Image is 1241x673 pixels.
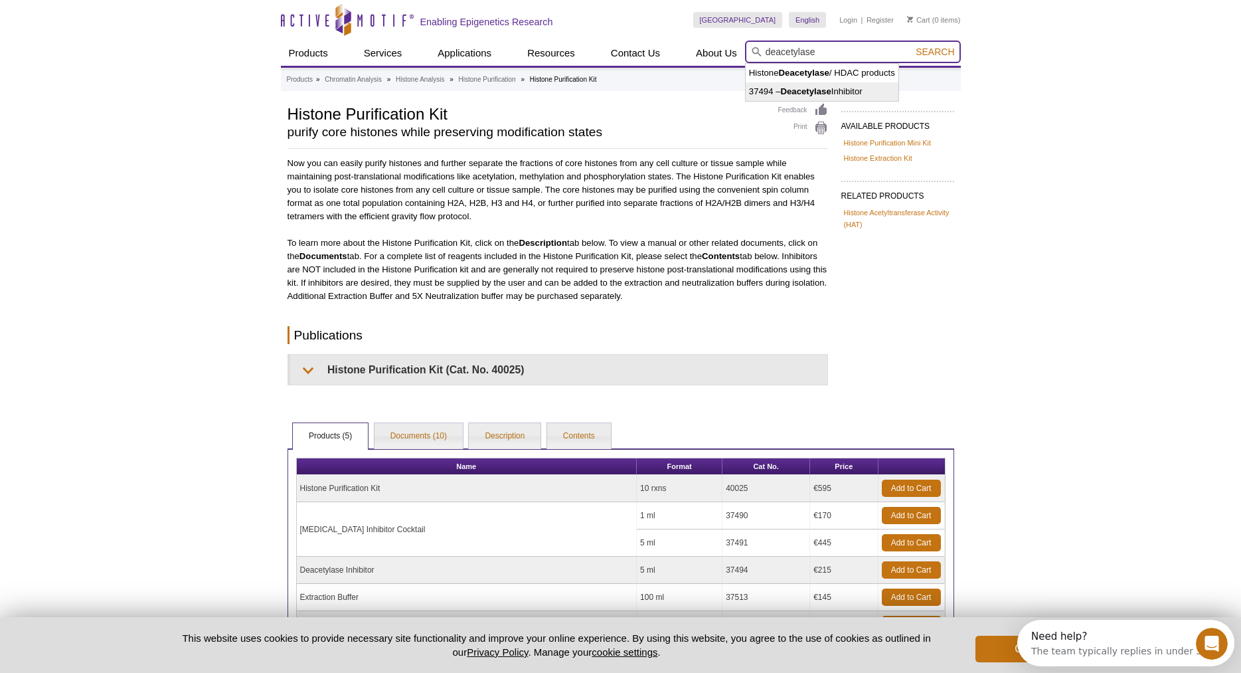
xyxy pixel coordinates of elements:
[459,74,516,86] a: Histone Purification
[789,12,826,28] a: English
[592,646,657,658] button: cookie settings
[14,22,194,36] div: The team typically replies in under 3m
[14,11,194,22] div: Need help?
[637,475,722,502] td: 10 rxns
[778,103,828,118] a: Feedback
[519,41,583,66] a: Resources
[841,181,954,205] h2: RELATED PRODUCTS
[810,502,878,529] td: €170
[637,557,722,584] td: 5 ml
[688,41,745,66] a: About Us
[907,15,930,25] a: Cart
[290,355,827,385] summary: Histone Purification Kit (Cat. No. 40025)
[281,41,336,66] a: Products
[288,157,828,223] p: Now you can easily purify histones and further separate the fractions of core histones from any c...
[844,207,951,231] a: Histone Acetyltransferase Activity (HAT)
[297,611,637,638] td: 5X Neutralization Buffer
[297,584,637,611] td: Extraction Buffer
[420,16,553,28] h2: Enabling Epigenetics Research
[288,237,828,303] p: To learn more about the Histone Purification Kit, click on the tab below. To view a manual or oth...
[603,41,668,66] a: Contact Us
[637,458,722,475] th: Format
[861,12,863,28] li: |
[297,458,637,475] th: Name
[530,76,597,83] li: Histone Purification Kit
[722,611,810,638] td: 37514
[810,458,878,475] th: Price
[722,557,810,584] td: 37494
[293,423,368,450] a: Products (5)
[844,137,931,149] a: Histone Purification Mini Kit
[810,584,878,611] td: €145
[356,41,410,66] a: Services
[810,557,878,584] td: €215
[467,646,528,658] a: Privacy Policy
[374,423,463,450] a: Documents (10)
[450,76,454,83] li: »
[469,423,540,450] a: Description
[882,534,941,551] a: Add to Cart
[521,76,525,83] li: »
[159,631,954,659] p: This website uses cookies to provide necessary site functionality and improve your online experie...
[287,74,313,86] a: Products
[722,529,810,557] td: 37491
[839,15,857,25] a: Login
[299,251,347,261] strong: Documents
[519,238,567,248] strong: Description
[722,584,810,611] td: 37513
[288,126,765,138] h2: purify core histones while preserving modification states
[844,152,912,164] a: Histone Extraction Kit
[722,458,810,475] th: Cat No.
[637,584,722,611] td: 100 ml
[288,326,828,344] h2: Publications
[547,423,611,450] a: Contents
[5,5,233,42] div: Open Intercom Messenger
[841,111,954,135] h2: AVAILABLE PRODUCTS
[745,41,961,63] input: Keyword, Cat. No.
[882,561,941,579] a: Add to Cart
[916,47,954,57] span: Search
[867,15,894,25] a: Register
[882,507,941,524] a: Add to Cart
[779,68,829,78] strong: Deacetylase
[882,480,941,497] a: Add to Cart
[882,589,941,606] a: Add to Cart
[746,64,898,82] li: Histone / HDAC products
[297,557,637,584] td: Deacetylase Inhibitor
[907,16,913,23] img: Your Cart
[637,502,722,529] td: 1 ml
[702,251,740,261] strong: Contents
[907,12,961,28] li: (0 items)
[316,76,320,83] li: »
[975,636,1082,662] button: Got it!
[1017,620,1234,666] iframe: Intercom live chat discovery launcher
[1196,628,1228,660] iframe: Intercom live chat
[912,46,958,58] button: Search
[781,86,831,96] strong: Deacetylase
[637,529,722,557] td: 5 ml
[387,76,391,83] li: »
[810,611,878,638] td: €145
[430,41,499,66] a: Applications
[778,121,828,136] a: Print
[722,475,810,502] td: 40025
[722,502,810,529] td: 37490
[288,103,765,123] h1: Histone Purification Kit
[746,82,898,101] li: 37494 – Inhibitor
[882,616,942,633] a: Add to Cart
[810,475,878,502] td: €595
[693,12,783,28] a: [GEOGRAPHIC_DATA]
[637,611,722,638] td: 50 ml
[325,74,382,86] a: Chromatin Analysis
[297,475,637,502] td: Histone Purification Kit
[297,502,637,557] td: [MEDICAL_DATA] Inhibitor Cocktail
[810,529,878,557] td: €445
[396,74,444,86] a: Histone Analysis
